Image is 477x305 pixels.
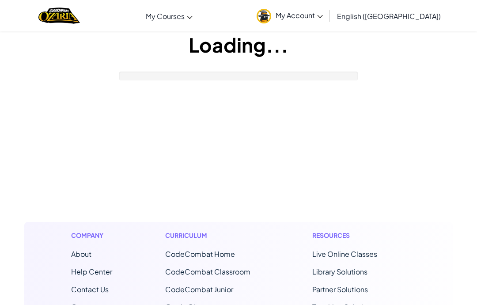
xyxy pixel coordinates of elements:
[312,285,368,294] a: Partner Solutions
[71,285,109,294] span: Contact Us
[38,7,79,25] a: Ozaria by CodeCombat logo
[333,4,445,28] a: English ([GEOGRAPHIC_DATA])
[71,231,112,240] h1: Company
[38,7,79,25] img: Home
[312,231,406,240] h1: Resources
[165,267,250,276] a: CodeCombat Classroom
[257,9,271,23] img: avatar
[165,249,235,259] span: CodeCombat Home
[337,11,441,21] span: English ([GEOGRAPHIC_DATA])
[165,285,233,294] a: CodeCombat Junior
[276,11,323,20] span: My Account
[312,249,377,259] a: Live Online Classes
[141,4,197,28] a: My Courses
[165,231,259,240] h1: Curriculum
[71,267,112,276] a: Help Center
[71,249,91,259] a: About
[312,267,367,276] a: Library Solutions
[146,11,185,21] span: My Courses
[252,2,327,30] a: My Account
